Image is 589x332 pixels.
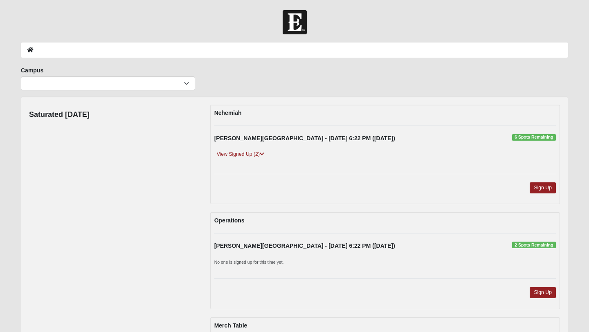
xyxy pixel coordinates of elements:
a: Sign Up [530,182,556,193]
img: Church of Eleven22 Logo [283,10,307,34]
span: 6 Spots Remaining [512,134,556,141]
strong: Nehemiah [214,110,242,116]
a: View Signed Up (2) [214,150,267,159]
span: 2 Spots Remaining [512,242,556,248]
strong: [PERSON_NAME][GEOGRAPHIC_DATA] - [DATE] 6:22 PM ([DATE]) [214,135,395,141]
strong: Operations [214,217,245,224]
a: Sign Up [530,287,556,298]
strong: [PERSON_NAME][GEOGRAPHIC_DATA] - [DATE] 6:22 PM ([DATE]) [214,242,395,249]
small: No one is signed up for this time yet. [214,260,284,265]
strong: Merch Table [214,322,247,329]
h4: Saturated [DATE] [29,110,90,119]
label: Campus [21,66,43,74]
